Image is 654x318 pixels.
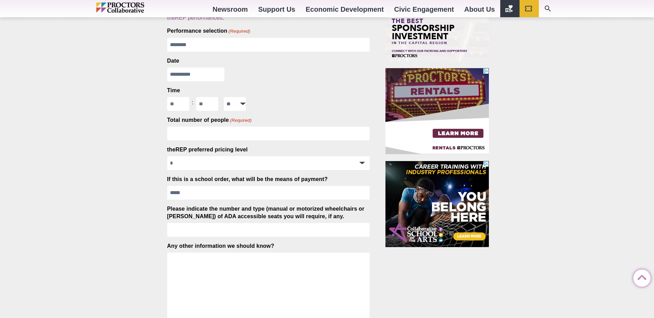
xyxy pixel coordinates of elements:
label: Please indicate the number and type (manual or motorized wheelchairs or [PERSON_NAME]) of ADA acc... [167,205,370,220]
label: Date [167,57,179,65]
span: (Required) [228,28,250,34]
iframe: Advertisement [385,68,489,154]
a: Back to Top [633,270,647,284]
label: theREP preferred pricing level [167,146,248,153]
img: Proctors logo [96,2,174,13]
span: (Required) [229,117,252,124]
div: . [167,14,370,22]
a: theREP performances [167,15,222,21]
label: Performance selection [167,27,250,35]
legend: Time [167,87,180,94]
iframe: Advertisement [385,161,489,247]
label: If this is a school order, what will be the means of payment? [167,176,328,183]
label: Total number of people [167,116,252,124]
label: Any other information we should know? [167,242,274,250]
div: : [189,97,197,108]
